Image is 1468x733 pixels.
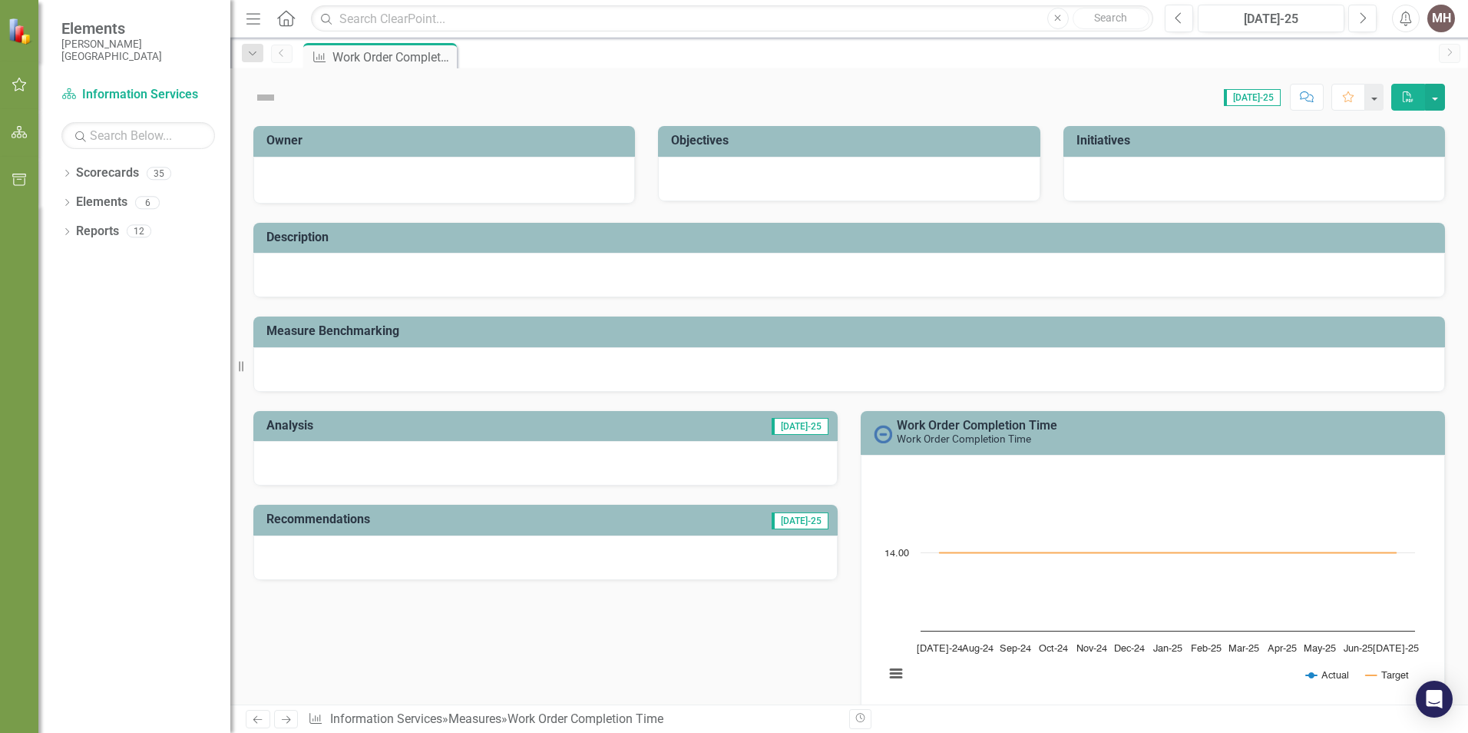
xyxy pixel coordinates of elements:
span: [DATE]-25 [772,512,828,529]
div: Chart. Highcharts interactive chart. [877,467,1429,698]
div: 12 [127,225,151,238]
a: Information Services [330,711,442,726]
div: Work Order Completion Time [508,711,663,726]
div: 6 [135,196,160,209]
text: [DATE]-24 [917,644,963,654]
g: Target, series 2 of 2. Line with 13 data points. [937,549,1400,556]
text: Jun-25 [1344,644,1373,654]
text: Oct-24 [1039,644,1068,654]
text: Apr-25 [1268,644,1297,654]
text: Aug-24 [962,644,994,654]
button: Show Actual [1306,669,1349,681]
button: MH [1427,5,1455,32]
img: Not Defined [253,85,278,110]
text: Jan-25 [1153,644,1182,654]
text: Sep-24 [1000,644,1031,654]
a: Information Services [61,86,215,104]
div: Work Order Completion Time [332,48,453,67]
h3: Objectives [671,134,1032,148]
a: Measures [448,711,501,726]
a: Scorecards [76,164,139,182]
h3: Initiatives [1076,134,1437,148]
h3: Analysis [266,419,517,433]
input: Search Below... [61,122,215,149]
span: Elements [61,19,215,38]
text: 14.00 [884,549,909,559]
text: Feb-25 [1191,644,1222,654]
span: [DATE]-25 [772,418,828,435]
div: » » [308,711,838,728]
span: [DATE]-25 [1224,89,1281,106]
text: May-25 [1304,644,1336,654]
img: ClearPoint Strategy [8,18,35,45]
a: Reports [76,223,119,240]
svg: Interactive chart [877,467,1423,698]
a: Work Order Completion Time [897,418,1057,433]
button: View chart menu, Chart [885,663,907,685]
input: Search ClearPoint... [311,5,1153,32]
button: Show Target [1366,669,1409,681]
img: No Information [874,425,892,443]
text: Mar-25 [1228,644,1259,654]
h3: Measure Benchmarking [266,324,1437,338]
h3: Recommendations [266,512,627,526]
small: Work Order Completion Time [897,433,1031,445]
button: [DATE]-25 [1198,5,1344,32]
div: Open Intercom Messenger [1416,681,1453,718]
h3: Owner [266,134,627,148]
text: Dec-24 [1114,644,1145,654]
div: 35 [147,167,171,180]
text: Nov-24 [1076,644,1107,654]
h3: Description [266,231,1437,244]
button: Search [1073,8,1149,29]
small: [PERSON_NAME][GEOGRAPHIC_DATA] [61,38,215,63]
text: [DATE]-25 [1373,644,1419,654]
a: Elements [76,194,127,211]
span: Search [1094,12,1127,24]
div: [DATE]-25 [1203,10,1339,28]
